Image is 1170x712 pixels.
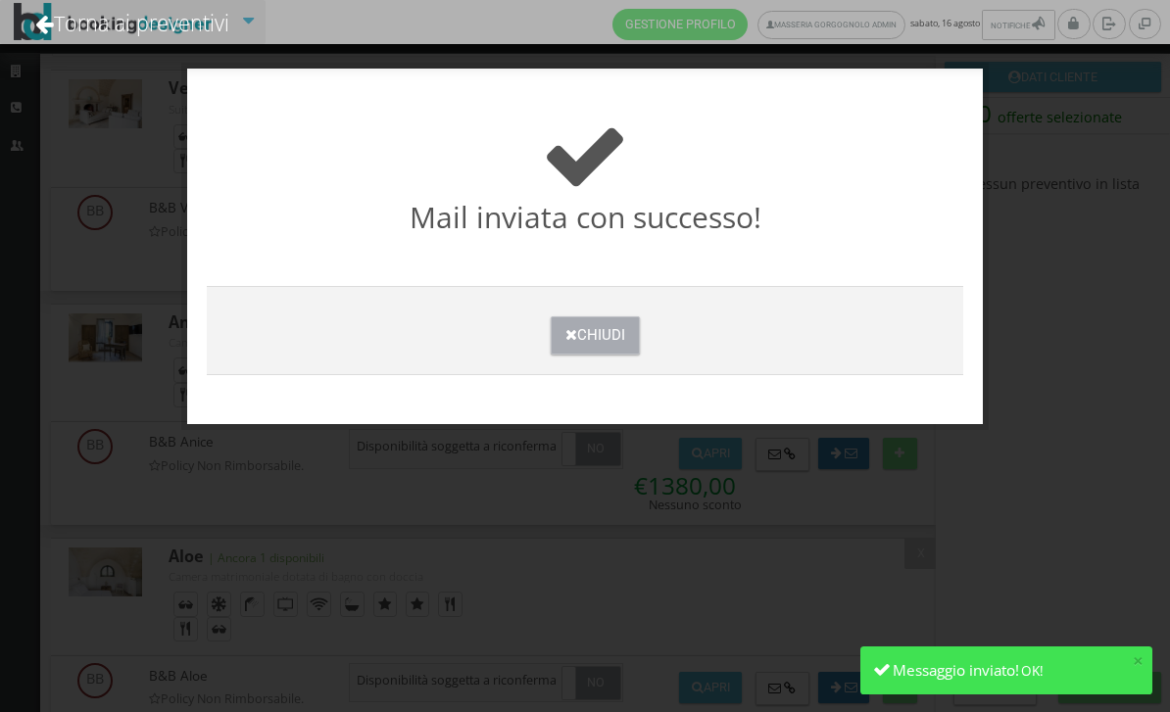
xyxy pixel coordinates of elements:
button: Chiudi [551,316,640,355]
span: Messaggio inviato! [893,660,1019,680]
span: OK! [1021,662,1044,680]
h2: Mail inviata con successo! [207,112,963,235]
button: × [1133,651,1144,670]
